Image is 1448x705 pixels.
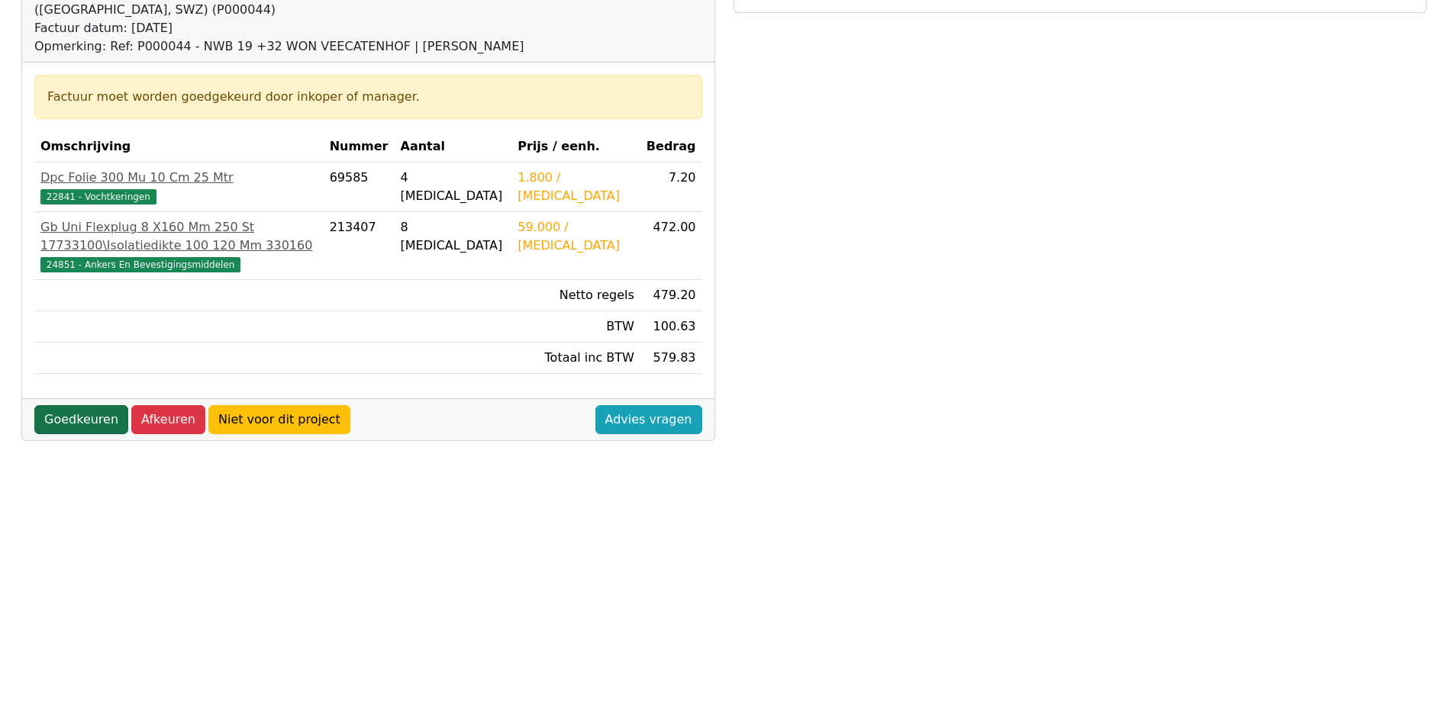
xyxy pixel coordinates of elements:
[40,189,156,204] span: 22841 - Vochtkeringen
[40,169,318,187] div: Dpc Folie 300 Mu 10 Cm 25 Mtr
[640,163,702,212] td: 7.20
[401,169,506,205] div: 4 [MEDICAL_DATA]
[401,218,506,255] div: 8 [MEDICAL_DATA]
[324,131,395,163] th: Nummer
[34,131,324,163] th: Omschrijving
[47,88,689,106] div: Factuur moet worden goedgekeurd door inkoper of manager.
[324,212,395,280] td: 213407
[511,311,640,343] td: BTW
[34,37,702,56] div: Opmerking: Ref: P000044 - NWB 19 +32 WON VEECATENHOF | [PERSON_NAME]
[40,218,318,255] div: Gb Uni Flexplug 8 X160 Mm 250 St 17733100\Isolatiedikte 100 120 Mm 330160
[34,405,128,434] a: Goedkeuren
[640,131,702,163] th: Bedrag
[511,131,640,163] th: Prijs / eenh.
[518,218,634,255] div: 59.000 / [MEDICAL_DATA]
[34,19,702,37] div: Factuur datum: [DATE]
[640,280,702,311] td: 479.20
[131,405,205,434] a: Afkeuren
[595,405,702,434] a: Advies vragen
[518,169,634,205] div: 1.800 / [MEDICAL_DATA]
[324,163,395,212] td: 69585
[511,280,640,311] td: Netto regels
[40,257,240,272] span: 24851 - Ankers En Bevestigingsmiddelen
[208,405,350,434] a: Niet voor dit project
[640,343,702,374] td: 579.83
[640,311,702,343] td: 100.63
[40,169,318,205] a: Dpc Folie 300 Mu 10 Cm 25 Mtr22841 - Vochtkeringen
[511,343,640,374] td: Totaal inc BTW
[40,218,318,273] a: Gb Uni Flexplug 8 X160 Mm 250 St 17733100\Isolatiedikte 100 120 Mm 33016024851 - Ankers En Bevest...
[640,212,702,280] td: 472.00
[395,131,512,163] th: Aantal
